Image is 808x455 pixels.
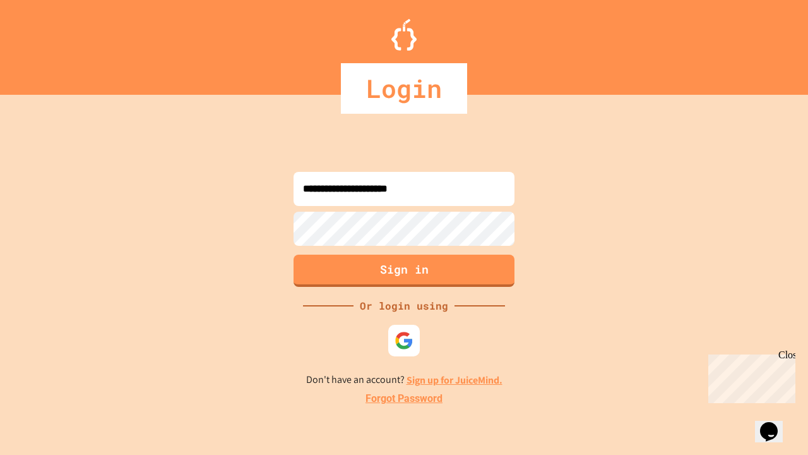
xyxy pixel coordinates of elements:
div: Chat with us now!Close [5,5,87,80]
img: Logo.svg [391,19,417,51]
iframe: chat widget [755,404,795,442]
p: Don't have an account? [306,372,502,388]
img: google-icon.svg [395,331,413,350]
a: Forgot Password [365,391,443,406]
div: Or login using [353,298,454,313]
a: Sign up for JuiceMind. [407,373,502,387]
button: Sign in [294,255,514,287]
iframe: chat widget [703,349,795,403]
div: Login [341,63,467,114]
